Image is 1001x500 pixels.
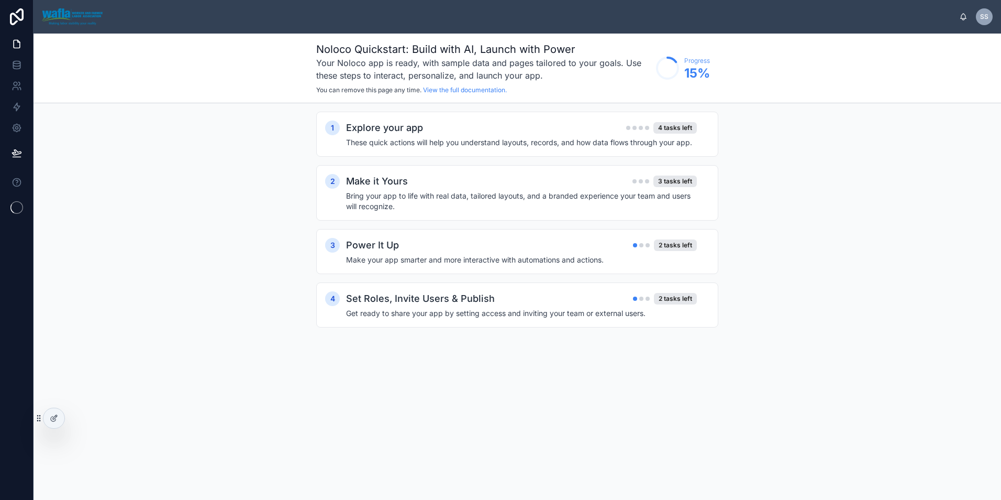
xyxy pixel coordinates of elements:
[653,176,697,187] div: 3 tasks left
[316,57,651,82] h3: Your Noloco app is ready, with sample data and pages tailored to your goals. Use these steps to i...
[42,8,103,25] img: App logo
[346,255,697,265] h4: Make your app smarter and more interactive with automations and actions.
[325,238,340,253] div: 3
[684,65,710,82] span: 15 %
[346,238,399,253] h2: Power It Up
[346,191,697,212] h4: Bring your app to life with real data, tailored layouts, and a branded experience your team and u...
[346,137,697,148] h4: These quick actions will help you understand layouts, records, and how data flows through your app.
[316,42,651,57] h1: Noloco Quickstart: Build with AI, Launch with Power
[684,57,710,65] span: Progress
[316,86,421,94] span: You can remove this page any time.
[423,86,507,94] a: View the full documentation.
[34,103,1001,357] div: scrollable content
[111,15,959,19] div: scrollable content
[346,291,495,306] h2: Set Roles, Invite Users & Publish
[653,122,697,134] div: 4 tasks left
[325,121,340,135] div: 1
[346,308,697,319] h4: Get ready to share your app by setting access and inviting your team or external users.
[325,291,340,306] div: 4
[346,121,423,135] h2: Explore your app
[325,174,340,189] div: 2
[654,240,697,251] div: 2 tasks left
[980,13,988,21] span: SS
[346,174,408,189] h2: Make it Yours
[654,293,697,305] div: 2 tasks left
